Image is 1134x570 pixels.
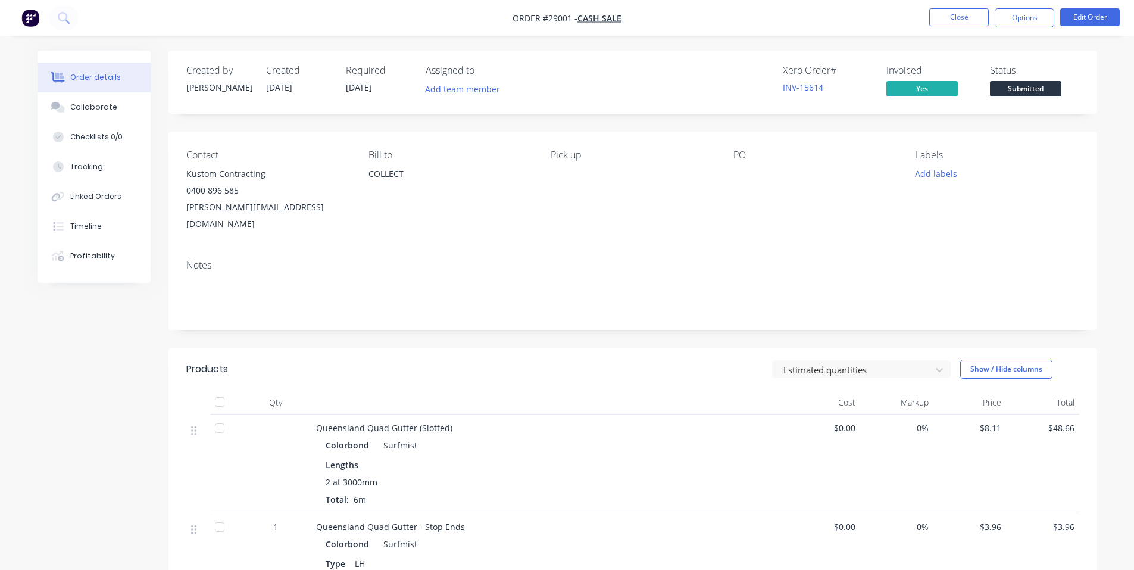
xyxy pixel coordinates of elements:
[860,391,933,415] div: Markup
[21,9,39,27] img: Factory
[266,65,332,76] div: Created
[865,521,929,533] span: 0%
[1011,422,1074,434] span: $48.66
[70,161,103,172] div: Tracking
[426,81,507,97] button: Add team member
[70,251,115,261] div: Profitability
[186,166,349,232] div: Kustom Contracting0400 896 585[PERSON_NAME][EMAIL_ADDRESS][DOMAIN_NAME]
[186,166,349,182] div: Kustom Contracting
[186,149,349,161] div: Contact
[990,65,1079,76] div: Status
[577,13,621,24] a: CASH SALE
[266,82,292,93] span: [DATE]
[326,459,358,471] span: Lengths
[792,521,856,533] span: $0.00
[316,422,452,434] span: Queensland Quad Gutter (Slotted)
[38,92,151,122] button: Collaborate
[792,422,856,434] span: $0.00
[938,422,1002,434] span: $8.11
[1011,521,1074,533] span: $3.96
[379,535,417,553] div: Surfmist
[326,494,349,505] span: Total:
[783,82,823,93] a: INV-15614
[38,241,151,271] button: Profitability
[186,199,349,232] div: [PERSON_NAME][EMAIL_ADDRESS][DOMAIN_NAME]
[38,122,151,152] button: Checklists 0/0
[513,13,577,24] span: Order #29001 -
[273,521,278,533] span: 1
[995,8,1054,27] button: Options
[933,391,1007,415] div: Price
[316,521,465,532] span: Queensland Quad Gutter - Stop Ends
[916,149,1079,161] div: Labels
[1060,8,1120,26] button: Edit Order
[186,65,252,76] div: Created by
[551,149,714,161] div: Pick up
[379,437,417,454] div: Surfmist
[346,82,372,93] span: [DATE]
[368,166,532,182] div: COLLECT
[349,494,371,505] span: 6m
[240,391,311,415] div: Qty
[186,182,349,199] div: 0400 896 585
[38,152,151,182] button: Tracking
[990,81,1061,96] span: Submitted
[326,437,374,454] div: Colorbond
[1006,391,1079,415] div: Total
[70,132,123,142] div: Checklists 0/0
[418,81,506,97] button: Add team member
[346,65,411,76] div: Required
[368,149,532,161] div: Bill to
[326,535,374,553] div: Colorbond
[70,191,121,202] div: Linked Orders
[186,362,228,376] div: Products
[70,72,121,83] div: Order details
[865,422,929,434] span: 0%
[960,360,1052,379] button: Show / Hide columns
[70,102,117,113] div: Collaborate
[186,260,1079,271] div: Notes
[38,211,151,241] button: Timeline
[426,65,545,76] div: Assigned to
[929,8,989,26] button: Close
[909,166,964,182] button: Add labels
[886,65,976,76] div: Invoiced
[938,521,1002,533] span: $3.96
[783,65,872,76] div: Xero Order #
[186,81,252,94] div: [PERSON_NAME]
[326,476,377,488] span: 2 at 3000mm
[990,81,1061,99] button: Submitted
[886,81,958,96] span: Yes
[733,149,896,161] div: PO
[368,166,532,204] div: COLLECT
[38,182,151,211] button: Linked Orders
[70,221,102,232] div: Timeline
[788,391,861,415] div: Cost
[38,63,151,92] button: Order details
